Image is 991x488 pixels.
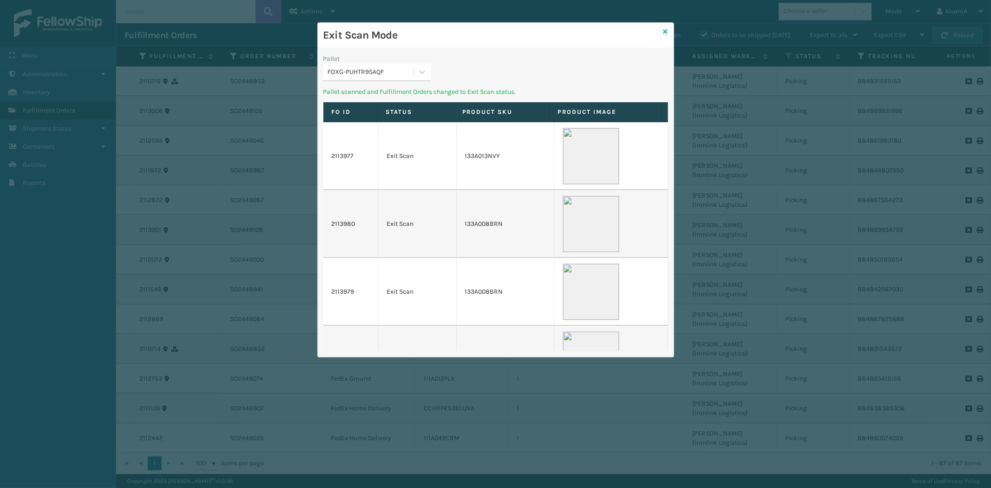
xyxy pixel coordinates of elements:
a: 2113977 [332,152,354,161]
div: FDXG-PUHTR9SAQF [328,67,414,77]
img: 51104088640_40f294f443_o-scaled-700x700.jpg [563,128,619,185]
td: 133A008BRN [457,190,554,258]
img: 51104088640_40f294f443_o-scaled-700x700.jpg [563,264,619,320]
td: Exit Scan [379,122,457,190]
p: Pallet scanned and Fulfillment Orders changed to Exit Scan status. [323,87,668,97]
td: Exit Scan [379,258,457,326]
td: 133A008BRN [457,258,554,326]
label: Product Image [558,108,652,116]
td: Exit Scan [379,326,457,394]
a: 2113979 [332,287,354,297]
label: Product SKU [462,108,541,116]
td: LKLGF2SP2GU3051 [457,326,554,394]
img: 51104088640_40f294f443_o-scaled-700x700.jpg [563,196,619,252]
img: 51104088640_40f294f443_o-scaled-700x700.jpg [563,331,619,388]
a: 2113980 [332,219,355,229]
td: 133A013NVY [457,122,554,190]
label: Status [386,108,445,116]
td: Exit Scan [379,190,457,258]
label: FO ID [332,108,369,116]
h3: Exit Scan Mode [323,28,660,42]
label: Pallet [323,54,340,64]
